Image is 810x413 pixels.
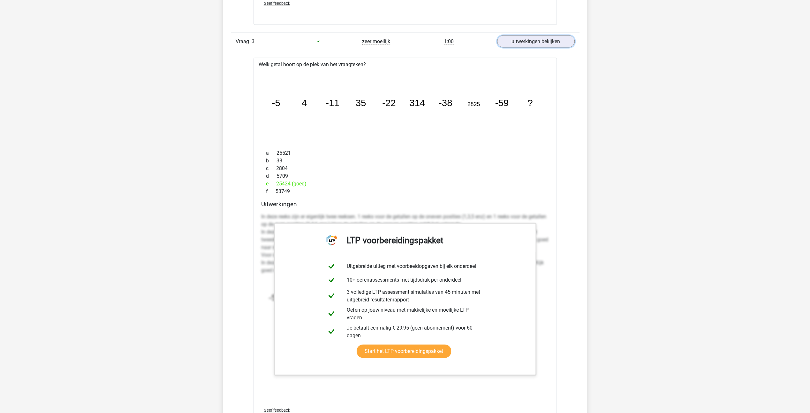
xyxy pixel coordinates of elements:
span: c [266,165,276,172]
tspan: -11 [326,97,339,108]
span: a [266,149,276,157]
tspan: 4 [302,97,307,108]
span: Geef feedback [264,1,290,6]
div: 5709 [261,172,549,180]
tspan: -59 [496,97,509,108]
div: 2804 [261,165,549,172]
span: b [266,157,276,165]
div: 53749 [261,188,549,195]
div: 38 [261,157,549,165]
tspan: 314 [410,97,425,108]
tspan: -5 [272,97,280,108]
div: 25521 [261,149,549,157]
span: 1:00 [444,38,454,45]
h4: Uitwerkingen [261,200,549,208]
span: f [266,188,276,195]
span: e [266,180,276,188]
span: zeer moeilijk [362,38,390,45]
p: In deze reeks zijn er eigenlijk twee reeksen. 1 reeks voor de getallen op de oneven posities (1,3... [261,213,549,274]
tspan: 35 [356,97,366,108]
tspan: 2825 [468,101,481,107]
tspan: ? [528,97,533,108]
tspan: -5 [269,293,276,303]
a: uitwerkingen bekijken [497,35,575,48]
div: 25424 (goed) [261,180,549,188]
span: d [266,172,276,180]
span: Geef feedback [264,408,290,413]
tspan: -38 [439,97,453,108]
tspan: -22 [382,97,396,108]
a: Start het LTP voorbereidingspakket [357,345,451,358]
span: 3 [252,38,254,44]
span: Vraag [236,38,252,45]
